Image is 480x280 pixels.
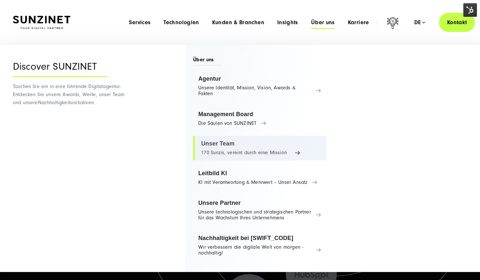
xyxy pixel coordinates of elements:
[13,84,124,105] span: Tauchen Sie ein in eine führende Digitalagentur: Entdecken Sie unsere Awards, Werte, unser Team u...
[193,136,326,160] a: Unser Team 170 Sunzis, vereint durch eine Mission
[193,195,326,225] a: Unsere Partner Unsere technologischen und strategischen Partner für das Wachstum Ihres Unternehmens
[311,19,335,26] a: Über uns
[463,3,477,17] img: HubSpot Tools Menu Toggle
[414,19,425,26] div: de
[439,13,475,32] a: Kontakt
[129,19,151,26] a: Services
[13,45,134,272] div: Nachhaltigkeitsinitiativen.
[193,230,326,261] a: Nachhaltigkeit bei [SWIFT_CODE] Wir verbessern die digitale Welt von morgen - nachhaltig!
[212,19,264,26] a: Kunden & Branchen
[13,61,107,77] div: Discover SUNZINET
[193,106,326,131] a: Management Board Die Säulen von SUNZINET
[13,16,70,29] img: SUNZINET Full Service Digital Agentur
[348,19,369,26] a: Karriere
[193,165,326,190] a: Leitbild KI KI mit Verantwortung & Mehrwert – Unser Ansatz
[193,71,326,101] a: Agentur Unsere Identität, Mission, Vision, Awards & Fakten
[193,56,222,65] span: Über uns
[163,19,199,26] a: Technologien
[277,19,298,26] a: Insights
